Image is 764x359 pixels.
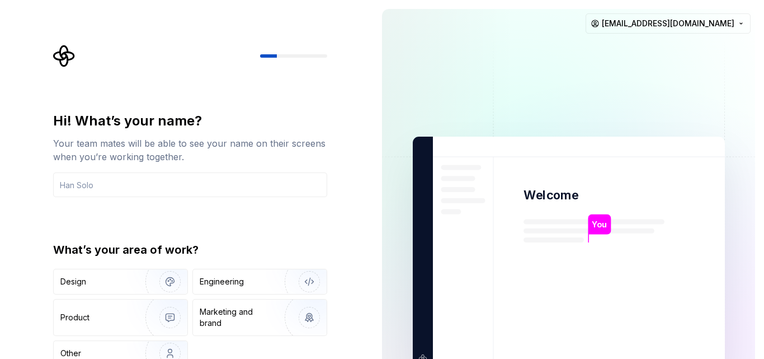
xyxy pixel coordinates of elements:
svg: Supernova Logo [53,45,76,67]
span: [EMAIL_ADDRESS][DOMAIN_NAME] [602,18,734,29]
div: What’s your area of work? [53,242,327,258]
div: Other [60,348,81,359]
div: Marketing and brand [200,306,275,329]
p: You [592,218,607,231]
div: Engineering [200,276,244,287]
div: Product [60,312,89,323]
div: Hi! What’s your name? [53,112,327,130]
div: Design [60,276,86,287]
button: [EMAIL_ADDRESS][DOMAIN_NAME] [586,13,751,34]
div: Your team mates will be able to see your name on their screens when you’re working together. [53,137,327,164]
p: Welcome [524,187,578,203]
input: Han Solo [53,172,327,197]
